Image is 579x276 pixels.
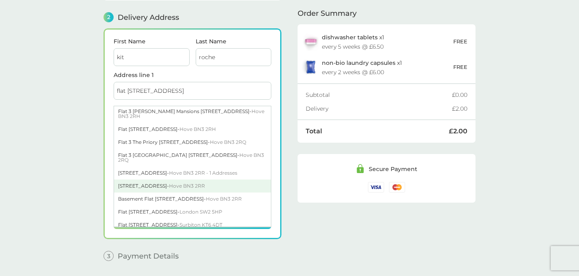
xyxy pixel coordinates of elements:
[114,123,271,136] div: Flat [STREET_ADDRESS] -
[196,39,272,44] label: Last Name
[322,34,384,41] p: x 1
[210,139,246,145] span: Hove BN3 2RQ
[114,193,271,205] div: Basement Flat [STREET_ADDRESS] -
[452,106,467,111] div: £2.00
[114,105,271,123] div: Flat 3 [PERSON_NAME] Mansions [STREET_ADDRESS] -
[114,149,271,167] div: Flat 3 [GEOGRAPHIC_DATA] [STREET_ADDRESS] -
[118,14,179,21] span: Delivery Address
[389,182,405,192] img: /assets/icons/cards/mastercard.svg
[453,37,467,46] p: FREE
[114,205,271,218] div: Flat [STREET_ADDRESS] -
[180,209,222,215] span: London SW2 5HP
[306,92,452,98] div: Subtotal
[298,10,357,17] span: Order Summary
[322,60,402,66] p: x 1
[322,34,378,41] span: dishwasher tablets
[449,128,467,135] div: £2.00
[322,59,395,66] span: non-bio laundry capsules
[322,44,384,49] div: every 5 weeks @ £6.50
[180,222,222,228] span: Surbiton KT6 4DT
[118,108,264,119] span: Hove BN3 2RH
[369,166,417,172] div: Secure Payment
[114,39,190,44] label: First Name
[114,218,271,231] div: Flat [STREET_ADDRESS] -
[180,126,216,132] span: Hove BN3 2RH
[104,12,114,22] span: 2
[118,152,264,163] span: Hove BN3 2RQ
[322,69,384,75] div: every 2 weeks @ £6.00
[114,72,271,78] label: Address line 1
[104,251,114,261] span: 3
[206,196,242,202] span: Hove BN3 2RR
[453,63,467,71] p: FREE
[306,128,449,135] div: Total
[306,106,452,111] div: Delivery
[118,252,179,260] span: Payment Details
[114,136,271,149] div: Flat 3 The Priory [STREET_ADDRESS] -
[169,170,237,176] span: Hove BN3 2RR - 1 Addresses
[368,182,384,192] img: /assets/icons/cards/visa.svg
[169,183,205,189] span: Hove BN3 2RR
[452,92,467,98] div: £0.00
[114,180,271,193] div: [STREET_ADDRESS] -
[114,167,271,180] div: [STREET_ADDRESS] -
